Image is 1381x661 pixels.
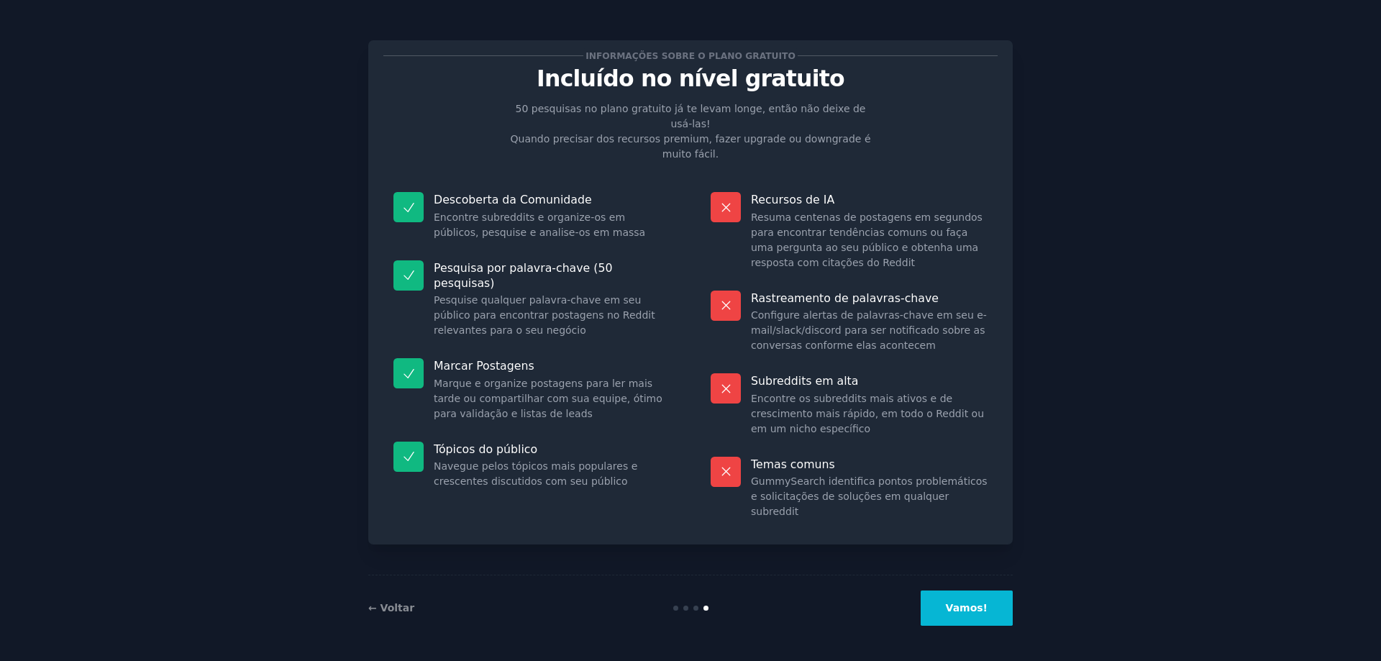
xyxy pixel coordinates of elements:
font: Informações sobre o plano gratuito [585,51,796,61]
font: Vamos! [946,602,988,614]
font: Navegue pelos tópicos mais populares e crescentes discutidos com seu público [434,460,637,487]
font: Marque e organize postagens para ler mais tarde ou compartilhar com sua equipe, ótimo para valida... [434,378,662,419]
font: Resuma centenas de postagens em segundos para encontrar tendências comuns ou faça uma pergunta ao... [751,211,983,268]
font: Temas comuns [751,457,835,471]
font: Incluído no nível gratuito [537,65,844,91]
font: Pesquisa por palavra-chave (50 pesquisas) [434,261,612,290]
font: Recursos de IA [751,193,834,206]
font: Subreddits em alta [751,374,858,388]
a: ← Voltar [368,602,414,614]
font: Pesquise qualquer palavra-chave em seu público para encontrar postagens no Reddit relevantes para... [434,294,655,336]
font: 50 pesquisas no plano gratuito já te levam longe, então não deixe de usá-las! [516,103,866,129]
font: Descoberta da Comunidade [434,193,592,206]
font: Encontre subreddits e organize-os em públicos, pesquise e analise-os em massa [434,211,645,238]
font: Marcar Postagens [434,359,534,373]
button: Vamos! [921,591,1013,626]
font: GummySearch identifica pontos problemáticos e solicitações de soluções em qualquer subreddit [751,475,988,517]
font: Quando precisar dos recursos premium, fazer upgrade ou downgrade é muito fácil. [511,133,871,160]
font: Tópicos do público [434,442,537,456]
font: Configure alertas de palavras-chave em seu e-mail/slack/discord para ser notificado sobre as conv... [751,309,987,351]
font: Rastreamento de palavras-chave [751,291,939,305]
font: Encontre os subreddits mais ativos e de crescimento mais rápido, em todo o Reddit ou em um nicho ... [751,393,984,434]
